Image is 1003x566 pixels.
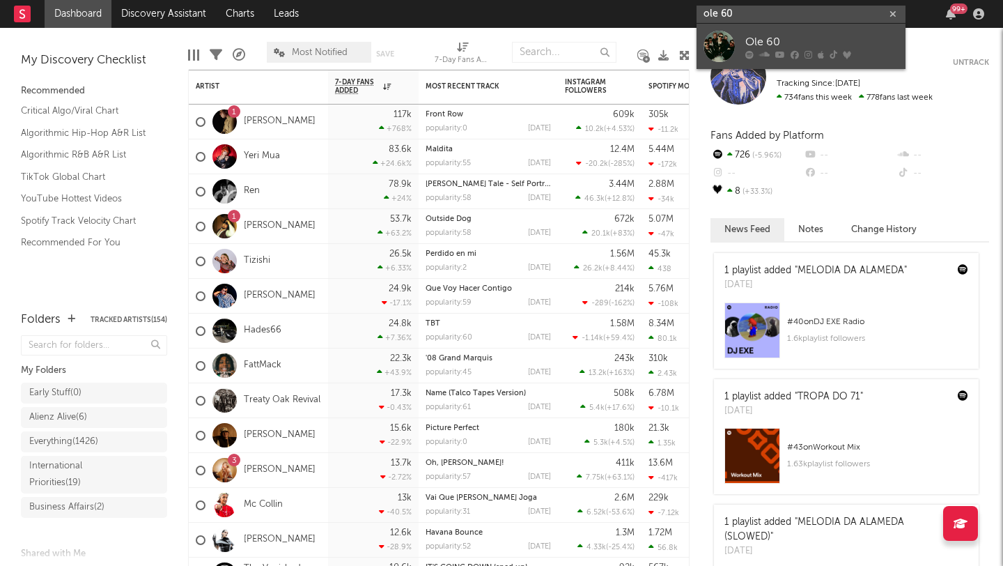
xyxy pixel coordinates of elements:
div: +63.2 % [378,229,412,238]
div: 7-Day Fans Added (7-Day Fans Added) [435,52,490,69]
div: 24.8k [389,319,412,328]
div: 1.3M [616,528,635,537]
div: 99 + [950,3,967,14]
div: Filters [210,35,222,75]
div: My Discovery Checklist [21,52,167,69]
div: [DATE] [528,160,551,167]
a: Critical Algo/Viral Chart [21,103,153,118]
a: [PERSON_NAME] [244,116,316,128]
a: Treaty Oak Revival [244,395,320,406]
button: Save [376,50,394,58]
a: Recommended For You [21,235,153,250]
a: "TROPA DO 71" [795,392,863,401]
div: popularity: 57 [426,473,471,481]
div: 8.34M [648,319,674,328]
a: TikTok Global Chart [21,169,153,185]
div: 45.3k [648,250,671,259]
span: 778 fans last week [777,93,933,102]
div: # 40 on DJ EXE Radio [787,314,968,330]
div: International Priorities ( 19 ) [29,458,127,491]
span: +4.5 % [610,439,632,447]
div: -- [803,146,896,165]
div: Artist [196,82,300,91]
div: Front Row [426,111,551,118]
span: -285 % [610,160,632,168]
div: 53.7k [390,215,412,224]
div: popularity: 45 [426,369,472,376]
button: Untrack [953,56,989,70]
div: ( ) [582,229,635,238]
span: -1.14k [582,335,603,342]
div: Ole 60 [745,33,899,50]
div: popularity: 58 [426,229,472,237]
div: 1.72M [648,528,672,537]
span: +12.8 % [607,195,632,203]
a: Que Voy Hacer Contigo [426,285,512,293]
a: [PERSON_NAME] [244,290,316,302]
div: +6.33 % [378,263,412,273]
a: Vai Que [PERSON_NAME] Joga [426,494,537,502]
div: My Folders [21,362,167,379]
div: 8 [710,183,803,201]
span: 7-Day Fans Added [335,78,380,95]
div: ( ) [577,507,635,517]
div: 1 playlist added [724,515,947,544]
span: +163 % [609,369,632,377]
div: Maldita [426,146,551,153]
a: [PERSON_NAME] Tale - Self Portrait [426,181,554,188]
div: Outside Dog [426,215,551,223]
a: [PERSON_NAME] [244,534,316,546]
div: [DATE] [528,404,551,411]
div: 1.63k playlist followers [787,456,968,473]
div: ( ) [584,438,635,447]
div: -417k [648,473,678,482]
div: popularity: 59 [426,299,472,307]
div: 5.76M [648,284,674,293]
div: 22.3k [390,354,412,363]
a: Name (Talco Tapes Version) [426,390,526,397]
a: Outside Dog [426,215,472,223]
div: Que Voy Hacer Contigo [426,285,551,293]
div: Havana Bounce [426,529,551,537]
div: 12.4M [610,145,635,154]
div: 411k [616,459,635,468]
span: 6.52k [586,509,606,517]
div: 2.6M [614,494,635,503]
div: Spotify Monthly Listeners [648,82,753,91]
div: -22.9 % [380,438,412,447]
div: 7-Day Fans Added (7-Day Fans Added) [435,35,490,75]
span: -5.96 % [750,152,782,160]
a: YouTube Hottest Videos [21,191,153,206]
span: +4.53 % [606,125,632,133]
div: popularity: 31 [426,508,470,516]
span: 10.2k [585,125,604,133]
a: "MELODIA DA ALAMEDA (SLOWED)" [724,517,904,542]
div: +24.6k % [373,159,412,168]
a: '08 Grand Marquis [426,355,492,362]
div: -7.12k [648,508,679,517]
a: Tizishi [244,255,270,267]
div: 83.6k [389,145,412,154]
div: [DATE] [528,125,551,132]
span: -53.6 % [608,509,632,517]
span: -289 [591,300,609,307]
div: # 43 on Workout Mix [787,439,968,456]
div: Recommended [21,83,167,100]
span: -20.2k [585,160,608,168]
a: Algorithmic R&B A&R List [21,147,153,162]
div: ( ) [577,473,635,482]
div: 305k [648,110,669,119]
div: popularity: 2 [426,264,467,272]
div: Early Stuff ( 0 ) [29,385,81,401]
div: 24.9k [389,284,412,293]
span: 26.2k [583,265,602,273]
div: ( ) [582,298,635,307]
div: -34k [648,194,674,204]
a: Algorithmic Hip-Hop A&R List [21,125,153,141]
button: Tracked Artists(154) [91,316,167,323]
div: Vincent's Tale - Self Portrait [426,181,551,188]
span: -25.4 % [608,544,632,551]
div: 117k [394,110,412,119]
a: #40onDJ EXE Radio1.6kplaylist followers [714,303,979,369]
div: -- [710,165,803,183]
